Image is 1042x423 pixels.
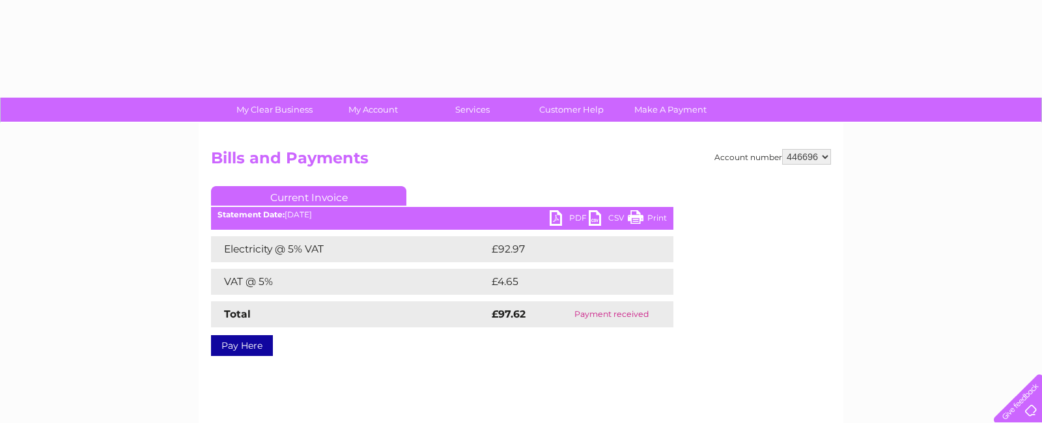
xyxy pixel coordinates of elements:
[211,269,488,295] td: VAT @ 5%
[224,308,251,320] strong: Total
[714,149,831,165] div: Account number
[589,210,628,229] a: CSV
[628,210,667,229] a: Print
[488,236,647,262] td: £92.97
[518,98,625,122] a: Customer Help
[617,98,724,122] a: Make A Payment
[419,98,526,122] a: Services
[221,98,328,122] a: My Clear Business
[492,308,526,320] strong: £97.62
[211,236,488,262] td: Electricity @ 5% VAT
[488,269,643,295] td: £4.65
[211,335,273,356] a: Pay Here
[218,210,285,219] b: Statement Date:
[550,210,589,229] a: PDF
[211,210,673,219] div: [DATE]
[211,186,406,206] a: Current Invoice
[211,149,831,174] h2: Bills and Payments
[550,301,673,327] td: Payment received
[320,98,427,122] a: My Account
